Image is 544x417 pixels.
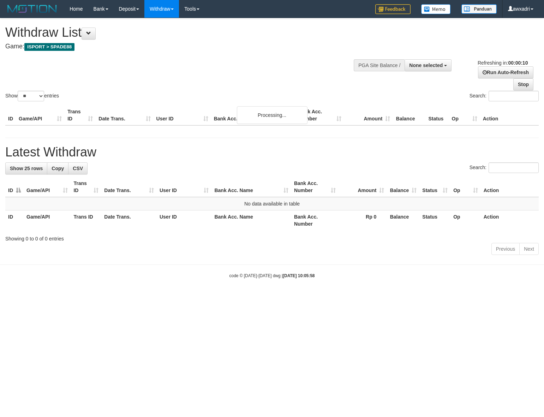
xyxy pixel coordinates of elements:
th: Date Trans. [96,105,153,125]
span: Show 25 rows [10,166,43,171]
th: Amount [344,105,393,125]
span: Refreshing in: [478,60,528,66]
input: Search: [489,162,539,173]
h4: Game: [5,43,355,50]
span: ISPORT > SPADE88 [24,43,74,51]
th: Balance [393,105,425,125]
h1: Latest Withdraw [5,145,539,159]
img: MOTION_logo.png [5,4,59,14]
div: PGA Site Balance / [354,59,405,71]
a: Stop [513,78,533,90]
th: ID: activate to sort column descending [5,177,24,197]
th: Op [449,105,480,125]
th: Game/API [16,105,65,125]
th: Amount: activate to sort column ascending [339,177,387,197]
th: Balance [387,210,419,231]
th: Trans ID [65,105,96,125]
label: Search: [470,91,539,101]
img: Feedback.jpg [375,4,411,14]
th: Op [450,210,481,231]
span: CSV [73,166,83,171]
a: Previous [491,243,520,255]
th: Game/API: activate to sort column ascending [24,177,71,197]
img: panduan.png [461,4,497,14]
th: Status [425,105,449,125]
select: Showentries [18,91,44,101]
img: Button%20Memo.svg [421,4,451,14]
th: Date Trans.: activate to sort column ascending [101,177,157,197]
input: Search: [489,91,539,101]
th: Status [419,210,450,231]
th: Trans ID: activate to sort column ascending [71,177,101,197]
a: CSV [68,162,88,174]
div: Processing... [237,106,307,124]
th: Bank Acc. Name [211,210,291,231]
th: Bank Acc. Name: activate to sort column ascending [211,177,291,197]
th: Action [481,177,539,197]
label: Search: [470,162,539,173]
a: Copy [47,162,68,174]
th: Action [480,105,539,125]
label: Show entries [5,91,59,101]
a: Run Auto-Refresh [478,66,533,78]
th: Action [481,210,539,231]
th: Trans ID [71,210,101,231]
a: Show 25 rows [5,162,47,174]
th: Balance: activate to sort column ascending [387,177,419,197]
strong: 00:00:10 [508,60,528,66]
th: Rp 0 [339,210,387,231]
h1: Withdraw List [5,25,355,40]
th: ID [5,105,16,125]
span: None selected [409,62,443,68]
strong: [DATE] 10:05:58 [283,273,315,278]
th: Date Trans. [101,210,157,231]
th: Bank Acc. Number: activate to sort column ascending [291,177,339,197]
th: Game/API [24,210,71,231]
td: No data available in table [5,197,539,210]
th: Bank Acc. Name [211,105,295,125]
th: Status: activate to sort column ascending [419,177,450,197]
th: User ID [154,105,211,125]
th: Bank Acc. Number [295,105,344,125]
small: code © [DATE]-[DATE] dwg | [229,273,315,278]
th: Bank Acc. Number [291,210,339,231]
th: User ID: activate to sort column ascending [157,177,212,197]
button: None selected [405,59,452,71]
th: ID [5,210,24,231]
th: User ID [157,210,212,231]
div: Showing 0 to 0 of 0 entries [5,232,539,242]
th: Op: activate to sort column ascending [450,177,481,197]
span: Copy [52,166,64,171]
a: Next [519,243,539,255]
